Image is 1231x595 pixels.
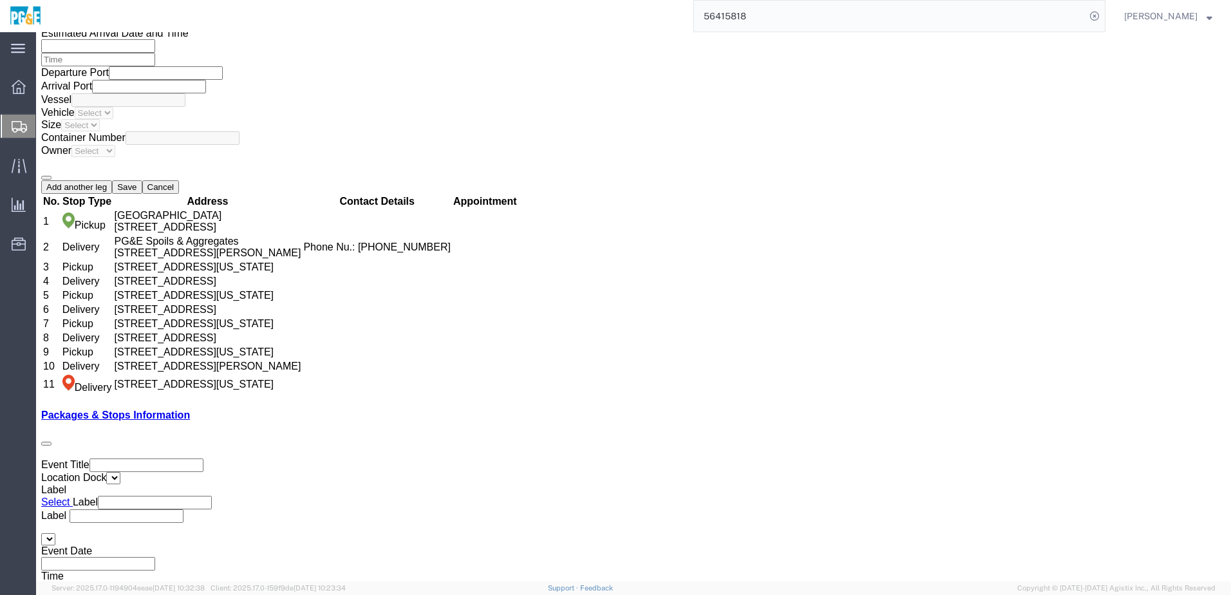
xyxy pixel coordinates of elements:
span: Copyright © [DATE]-[DATE] Agistix Inc., All Rights Reserved [1017,583,1216,594]
a: Support [548,584,580,592]
iframe: FS Legacy Container [36,32,1231,581]
span: Evelyn Angel [1124,9,1198,23]
img: logo [9,6,42,26]
span: [DATE] 10:23:34 [294,584,346,592]
span: Server: 2025.17.0-1194904eeae [52,584,205,592]
span: Client: 2025.17.0-159f9de [211,584,346,592]
button: [PERSON_NAME] [1123,8,1213,24]
a: Feedback [580,584,613,592]
span: [DATE] 10:32:38 [153,584,205,592]
input: Search for shipment number, reference number [694,1,1085,32]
